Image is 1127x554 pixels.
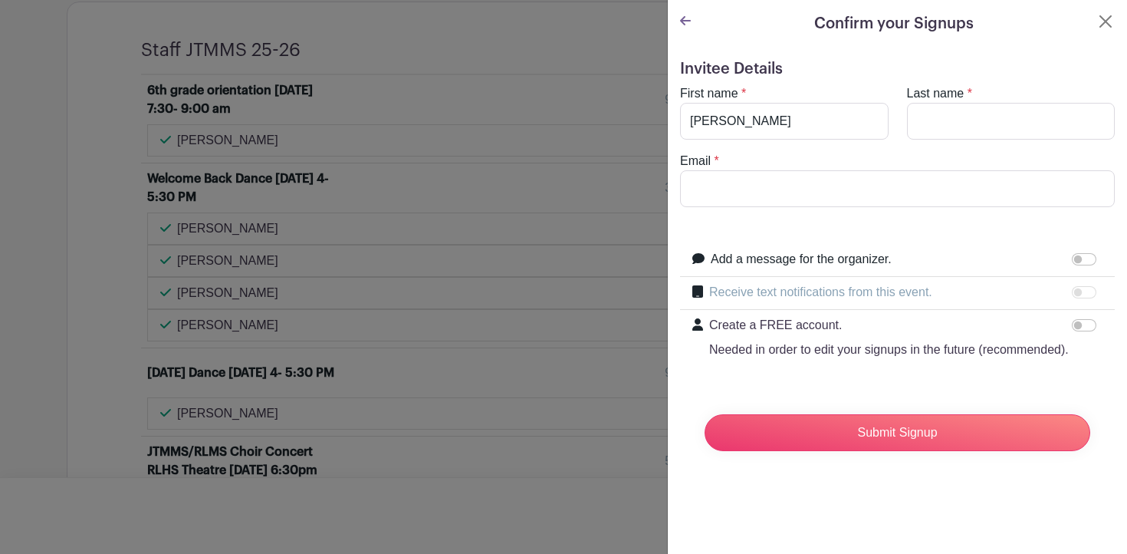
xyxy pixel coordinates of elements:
[1096,12,1115,31] button: Close
[814,12,974,35] h5: Confirm your Signups
[709,341,1069,359] p: Needed in order to edit your signups in the future (recommended).
[680,152,711,170] label: Email
[680,60,1115,78] h5: Invitee Details
[907,84,964,103] label: Last name
[709,316,1069,335] p: Create a FREE account.
[711,250,892,269] label: Add a message for the organizer.
[680,84,738,103] label: First name
[705,414,1090,451] input: Submit Signup
[709,283,932,302] label: Receive text notifications from this event.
